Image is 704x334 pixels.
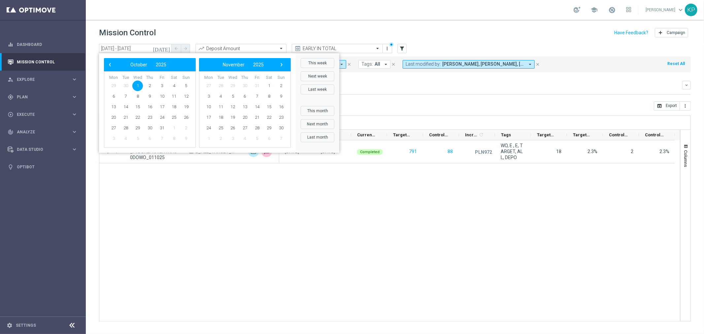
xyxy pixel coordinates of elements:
[383,61,389,67] i: arrow_drop_down
[7,147,78,152] button: Data Studio keyboard_arrow_right
[99,28,156,38] h1: Mission Control
[120,102,131,112] span: 14
[169,112,179,123] span: 25
[277,60,286,69] button: ›
[7,129,78,135] button: track_changes Analyze keyboard_arrow_right
[17,130,71,134] span: Analyze
[17,95,71,99] span: Plan
[659,149,669,154] span: 2.3%
[157,91,167,102] span: 10
[249,60,268,69] button: 2025
[108,81,119,91] span: 29
[132,91,143,102] span: 8
[385,46,390,51] i: more_vert
[658,30,663,35] i: add
[252,91,262,102] span: 7
[276,112,286,123] span: 23
[216,133,226,144] span: 2
[169,91,179,102] span: 11
[106,60,114,69] span: ‹
[7,94,78,100] div: gps_fixed Plan keyboard_arrow_right
[180,75,192,81] th: weekday
[7,59,78,65] button: Mission Control
[264,81,274,91] span: 1
[264,112,274,123] span: 22
[183,46,188,51] i: arrow_forward
[227,102,238,112] span: 12
[216,102,226,112] span: 11
[145,112,155,123] span: 23
[346,61,352,68] button: close
[240,123,250,133] span: 27
[264,91,274,102] span: 8
[181,133,191,144] span: 9
[216,123,226,133] span: 25
[71,146,78,152] i: keyboard_arrow_right
[181,112,191,123] span: 26
[667,60,686,67] button: Reset All
[227,133,238,144] span: 3
[573,132,592,137] span: Targeted Response Rate
[645,5,685,15] a: [PERSON_NAME]keyboard_arrow_down
[99,53,339,153] bs-daterangepicker-container: calendar
[8,36,78,53] div: Dashboard
[145,102,155,112] span: 16
[71,111,78,117] i: keyboard_arrow_right
[301,119,334,129] button: Next month
[301,132,334,142] button: Last month
[301,71,334,81] button: Next week
[120,75,132,81] th: weekday
[294,45,301,52] i: preview
[157,102,167,112] span: 17
[8,94,14,100] i: gps_fixed
[181,81,191,91] span: 5
[7,322,13,328] i: settings
[108,123,119,133] span: 27
[535,61,541,68] button: close
[390,61,396,68] button: close
[8,112,71,117] div: Execute
[631,149,633,154] span: 2
[108,112,119,123] span: 20
[181,91,191,102] span: 12
[263,75,275,81] th: weekday
[8,77,14,83] i: person_search
[475,149,492,155] p: PLN972
[99,44,172,53] input: Select date range
[264,102,274,112] span: 15
[17,36,78,53] a: Dashboard
[252,112,262,123] span: 21
[8,112,14,117] i: play_circle_outline
[169,133,179,144] span: 8
[8,42,14,48] i: equalizer
[172,44,181,53] button: arrow_back
[240,112,250,123] span: 20
[203,75,215,81] th: weekday
[203,91,214,102] span: 3
[218,60,249,69] button: November
[120,112,131,123] span: 21
[361,61,373,67] span: Tags:
[240,102,250,112] span: 13
[132,112,143,123] span: 22
[252,102,262,112] span: 14
[108,91,119,102] span: 6
[201,60,286,69] bs-datepicker-navigation-view: ​ ​ ​
[535,62,540,67] i: close
[156,75,168,81] th: weekday
[683,103,688,109] i: more_vert
[153,46,171,51] i: [DATE]
[181,44,190,53] button: arrow_forward
[174,46,179,51] i: arrow_back
[655,28,688,37] button: add Campaign
[198,45,205,52] i: trending_up
[276,123,286,133] span: 30
[7,77,78,82] div: person_search Explore keyboard_arrow_right
[120,81,131,91] span: 30
[168,75,180,81] th: weekday
[120,133,131,144] span: 4
[132,75,144,81] th: weekday
[339,61,345,67] i: arrow_drop_down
